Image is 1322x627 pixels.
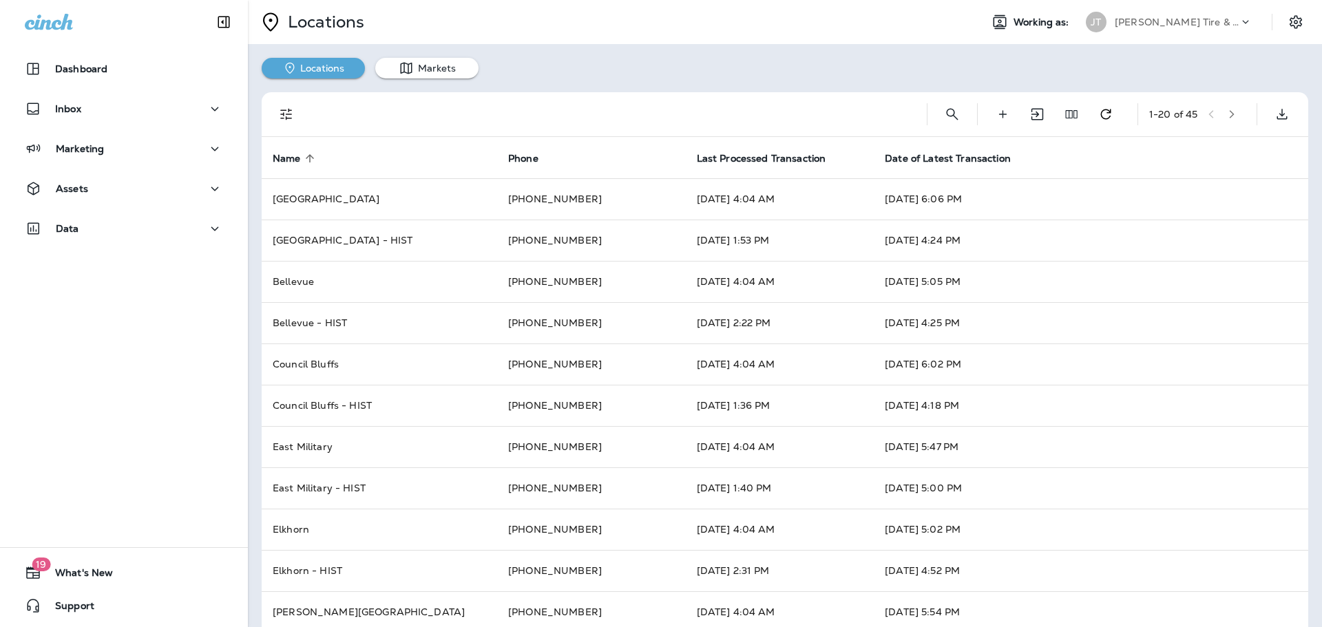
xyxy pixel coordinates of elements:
button: Edit Fields [1058,100,1085,128]
p: Inbox [55,103,81,114]
span: Last Processed Transaction [697,153,826,164]
td: [DATE] 6:02 PM [874,343,1308,385]
td: Elkhorn [262,509,497,550]
span: 19 [32,557,50,571]
span: Refresh transaction statistics [1092,107,1120,119]
td: Bellevue [262,261,497,302]
td: [DATE] 4:52 PM [874,550,1308,591]
button: Create Location [989,100,1016,128]
td: Council Bluffs [262,343,497,385]
button: Search Locations [938,100,966,128]
span: Name [273,153,301,164]
p: Dashboard [55,63,107,74]
td: [PHONE_NUMBER] [497,343,686,385]
button: Dashboard [14,55,234,83]
button: Export as CSV [1268,100,1296,128]
span: Phone [508,153,538,164]
span: Date of Latest Transaction [885,153,1011,164]
td: [DATE] 4:04 AM [686,261,874,302]
p: Assets [56,183,88,194]
td: [DATE] 5:00 PM [874,467,1308,509]
span: Last Processed Transaction [697,152,844,164]
td: Council Bluffs - HIST [262,385,497,426]
button: Inbox [14,95,234,123]
button: Filters [273,100,300,128]
button: Support [14,592,234,619]
p: Marketing [56,143,104,154]
button: Collapse Sidebar [204,8,243,36]
td: Elkhorn - HIST [262,550,497,591]
td: East Military - HIST [262,467,497,509]
button: Data [14,215,234,242]
td: [DATE] 2:31 PM [686,550,874,591]
td: East Military [262,426,497,467]
td: Bellevue - HIST [262,302,497,343]
td: [DATE] 4:24 PM [874,220,1308,261]
td: [PHONE_NUMBER] [497,261,686,302]
span: Support [41,600,94,617]
button: Assets [14,175,234,202]
td: [DATE] 1:40 PM [686,467,874,509]
td: [DATE] 4:18 PM [874,385,1308,426]
span: Date of Latest Transaction [885,152,1029,164]
span: Working as: [1014,17,1072,28]
span: Name [273,152,319,164]
td: [PHONE_NUMBER] [497,220,686,261]
button: Import Locations [1023,100,1051,128]
span: Phone [508,152,556,164]
td: [PHONE_NUMBER] [497,385,686,426]
td: [DATE] 6:06 PM [874,178,1308,220]
p: Locations [282,12,364,32]
td: [DATE] 5:05 PM [874,261,1308,302]
button: 19What's New [14,559,234,586]
button: Locations [262,58,365,78]
td: [DATE] 1:36 PM [686,385,874,426]
div: JT [1086,12,1106,32]
td: [DATE] 5:47 PM [874,426,1308,467]
td: [DATE] 4:04 AM [686,343,874,385]
td: [PHONE_NUMBER] [497,467,686,509]
button: Settings [1283,10,1308,34]
p: Data [56,223,79,234]
td: [PHONE_NUMBER] [497,426,686,467]
td: [DATE] 4:04 AM [686,509,874,550]
button: Markets [375,58,479,78]
td: [PHONE_NUMBER] [497,509,686,550]
td: [GEOGRAPHIC_DATA] - HIST [262,220,497,261]
td: [DATE] 2:22 PM [686,302,874,343]
td: [DATE] 1:53 PM [686,220,874,261]
span: What's New [41,567,113,584]
td: [DATE] 4:04 AM [686,178,874,220]
button: Marketing [14,135,234,162]
td: [DATE] 4:04 AM [686,426,874,467]
td: [PHONE_NUMBER] [497,550,686,591]
td: [PHONE_NUMBER] [497,302,686,343]
td: [DATE] 5:02 PM [874,509,1308,550]
p: [PERSON_NAME] Tire & Auto [1115,17,1239,28]
td: [GEOGRAPHIC_DATA] [262,178,497,220]
td: [PHONE_NUMBER] [497,178,686,220]
td: [DATE] 4:25 PM [874,302,1308,343]
div: 1 - 20 of 45 [1149,109,1197,120]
